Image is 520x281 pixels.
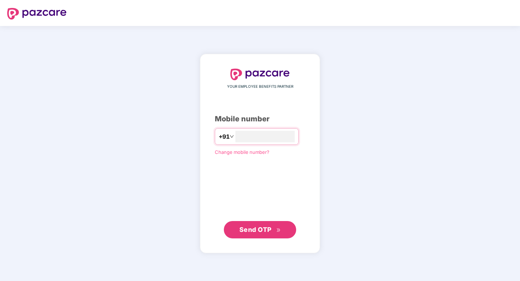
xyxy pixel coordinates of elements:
[230,134,234,139] span: down
[7,8,67,20] img: logo
[276,228,281,233] span: double-right
[219,132,230,141] span: +91
[224,221,296,238] button: Send OTPdouble-right
[215,113,305,125] div: Mobile number
[227,84,293,90] span: YOUR EMPLOYEE BENEFITS PARTNER
[215,149,269,155] a: Change mobile number?
[239,226,272,233] span: Send OTP
[230,69,290,80] img: logo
